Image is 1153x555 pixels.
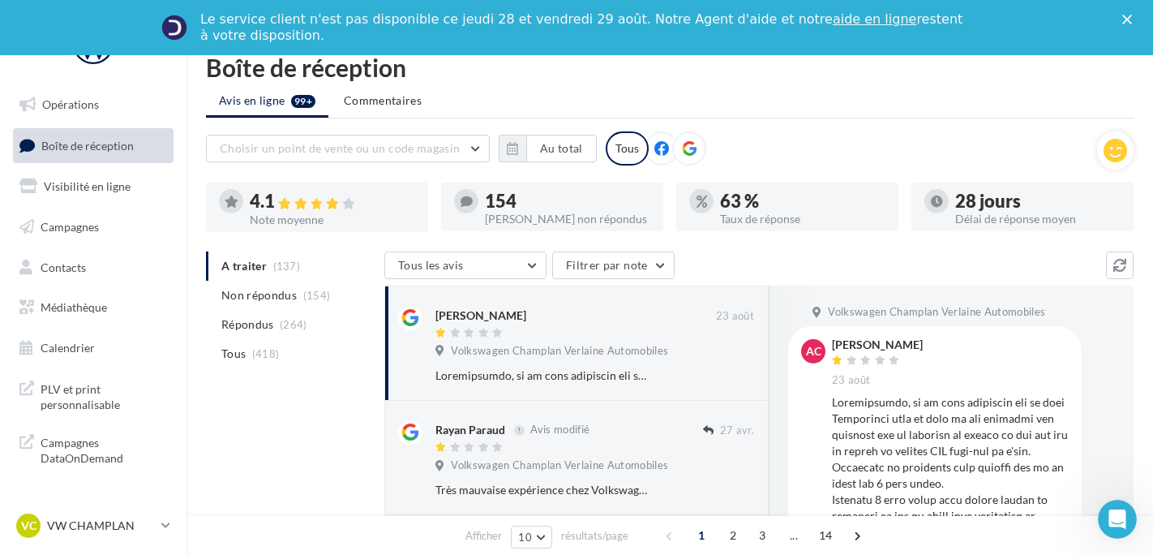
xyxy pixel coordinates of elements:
[41,138,134,152] span: Boîte de réception
[200,11,966,44] div: Le service client n'est pas disponible ce jeudi 28 et vendredi 29 août. Notre Agent d'aide et not...
[511,526,552,549] button: 10
[955,213,1121,225] div: Délai de réponse moyen
[526,135,597,162] button: Au total
[10,372,177,419] a: PLV et print personnalisable
[781,523,807,549] span: ...
[41,220,99,234] span: Campagnes
[221,287,297,303] span: Non répondus
[435,422,505,438] div: Rayan Paraud
[720,523,746,549] span: 2
[812,523,839,549] span: 14
[42,97,99,111] span: Opérations
[10,290,177,325] a: Médiathèque
[1122,15,1138,24] div: Fermer
[41,260,86,273] span: Contacts
[530,424,589,437] span: Avis modifié
[485,192,650,210] div: 154
[955,192,1121,210] div: 28 jours
[221,316,274,333] span: Répondus
[720,424,754,438] span: 27 avr.
[44,179,131,193] span: Visibilité en ligne
[1098,500,1137,539] iframe: Intercom live chat
[832,339,923,351] div: [PERSON_NAME]
[280,318,307,331] span: (264)
[499,135,597,162] button: Au total
[518,531,532,544] span: 10
[606,131,649,166] div: Tous
[828,305,1045,320] span: Volkswagen Champlan Verlaine Automobiles
[806,343,821,359] span: AC
[41,378,167,413] span: PLV et print personnalisable
[720,192,885,210] div: 63 %
[435,308,526,324] div: [PERSON_NAME]
[10,88,177,122] a: Opérations
[720,213,885,225] div: Taux de réponse
[206,55,1134,80] div: Boîte de réception
[10,128,177,163] a: Boîte de réception
[206,135,490,162] button: Choisir un point de vente ou un code magasin
[41,300,107,314] span: Médiathèque
[485,213,650,225] div: [PERSON_NAME] non répondus
[10,425,177,473] a: Campagnes DataOnDemand
[344,93,422,107] span: Commentaires
[398,258,464,272] span: Tous les avis
[688,523,714,549] span: 1
[451,458,668,473] span: Volkswagen Champlan Verlaine Automobiles
[220,141,460,155] span: Choisir un point de vente ou un code magasin
[41,341,95,355] span: Calendrier
[10,251,177,285] a: Contacts
[435,482,649,498] div: Très mauvaise expérience chez Volkswagen. Je suis allé trois fois : une fois pour réparer des air...
[833,11,916,27] a: aide en ligne
[552,252,675,279] button: Filtrer par note
[47,518,155,534] p: VW CHAMPLAN
[221,346,246,362] span: Tous
[451,344,668,359] span: Volkswagen Champlan Verlaine Automobiles
[832,373,870,388] span: 23 août
[10,331,177,365] a: Calendrier
[561,528,628,544] span: résultats/page
[465,528,502,544] span: Afficher
[13,510,174,541] a: VC VW CHAMPLAN
[252,347,280,360] span: (418)
[21,518,36,534] span: VC
[384,252,546,279] button: Tous les avis
[161,15,187,41] img: Profile image for Service-Client
[749,523,775,549] span: 3
[435,368,649,384] div: Loremipsumdo, si am cons adipiscin eli se doei Temporinci utla et dolo ma ali enimadmi ven quisno...
[10,210,177,244] a: Campagnes
[41,432,167,467] span: Campagnes DataOnDemand
[303,289,331,302] span: (154)
[250,192,415,211] div: 4.1
[716,309,754,324] span: 23 août
[250,214,415,226] div: Note moyenne
[10,170,177,204] a: Visibilité en ligne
